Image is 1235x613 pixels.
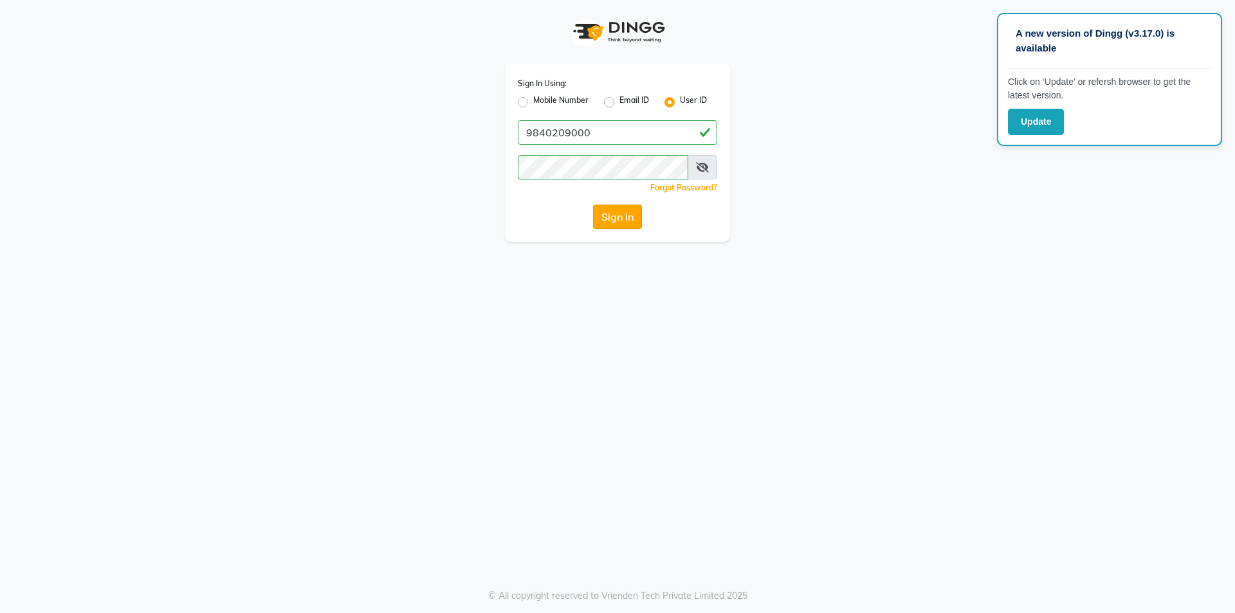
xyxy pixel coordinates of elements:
[650,183,717,192] a: Forgot Password?
[533,95,589,110] label: Mobile Number
[593,205,642,229] button: Sign In
[518,120,717,145] input: Username
[619,95,649,110] label: Email ID
[1008,75,1211,102] p: Click on ‘Update’ or refersh browser to get the latest version.
[518,78,567,89] label: Sign In Using:
[1016,26,1203,55] p: A new version of Dingg (v3.17.0) is available
[518,155,688,179] input: Username
[1008,109,1064,135] button: Update
[566,13,669,51] img: logo1.svg
[680,95,707,110] label: User ID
